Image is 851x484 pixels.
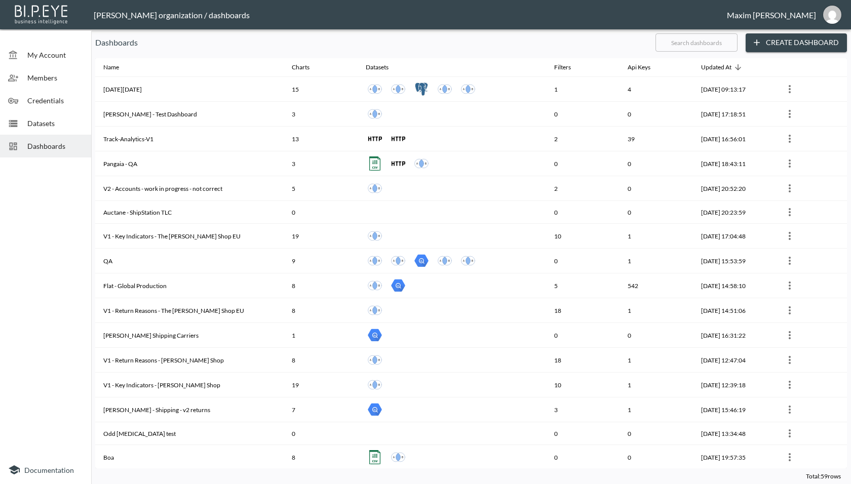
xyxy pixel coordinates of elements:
img: inner join icon [414,156,429,171]
th: {"type":"div","key":null,"ref":null,"props":{"style":{"display":"flex","gap":10},"children":[{"ty... [358,397,546,422]
div: Api Keys [628,61,650,73]
span: Charts [292,61,323,73]
a: Flat Global [389,448,407,466]
th: Ana Shipping Carriers [95,323,284,348]
img: inner join icon [368,378,382,392]
a: Flat Global [389,252,407,270]
a: Global black friday [459,80,477,98]
th: 5 [546,273,620,298]
th: {"type":{"isMobxInjector":true,"displayName":"inject-with-userStore-stripeStore-dashboardsStore(O... [773,77,847,102]
th: {"type":"div","key":null,"ref":null,"props":{"style":{"display":"flex","gap":10},"children":[{"ty... [358,224,546,249]
a: Protect Orders Flat v2 [389,80,407,98]
div: Charts [292,61,310,73]
th: 13 [284,127,357,151]
button: more [782,204,798,220]
img: csv icon [368,156,382,171]
img: http icon [391,156,405,171]
th: {"type":{"isMobxInjector":true,"displayName":"inject-with-userStore-stripeStore-dashboardsStore(O... [773,298,847,323]
th: {"type":"div","key":null,"ref":null,"props":{"style":{"display":"flex","gap":10}},"_owner":null} [358,422,546,445]
img: big query icon [391,278,405,293]
img: inner join icon [368,303,382,317]
th: 2025-09-04, 12:39:18 [693,373,773,397]
a: Global - prod - Checkout-Conversion [412,252,431,270]
th: 0 [620,445,693,470]
th: 2025-09-03, 15:46:19 [693,397,773,422]
img: inner join icon [438,82,452,96]
th: 0 [546,102,620,127]
th: 2025-09-16, 14:51:06 [693,298,773,323]
th: 1 [620,249,693,273]
button: more [782,401,798,418]
th: Auctane - ShipStation TLC [95,201,284,224]
th: 1 [620,348,693,373]
th: 0 [620,422,693,445]
th: 2025-09-29, 16:56:01 [693,127,773,151]
button: more [782,352,798,368]
th: 2025-09-10, 16:31:22 [693,323,773,348]
th: 2 [546,176,620,201]
a: Global - prod - Checkout-Conversion [389,276,407,295]
th: Black friday [95,77,284,102]
th: {"type":{"isMobxInjector":true,"displayName":"inject-with-userStore-stripeStore-dashboardsStore(O... [773,323,847,348]
a: Returns v2 - accounts [366,179,384,197]
th: {"type":"div","key":null,"ref":null,"props":{"style":{"display":"flex","gap":10}},"_owner":null} [358,201,546,224]
img: inner join icon [368,353,382,367]
th: 0 [546,201,620,224]
button: more [782,180,798,196]
th: 2025-09-01, 13:34:48 [693,422,773,445]
img: inner join icon [391,450,405,464]
th: Pangaia - QA [95,151,284,176]
button: Create Dashboard [746,33,847,52]
th: 15 [284,77,357,102]
th: {"type":{"isMobxInjector":true,"displayName":"inject-with-userStore-stripeStore-dashboardsStore(O... [773,273,847,298]
th: 1 [546,77,620,102]
th: 8 [284,445,357,470]
a: Shopify Orders + Swap Returns V1 [412,154,431,173]
th: 2025-09-16, 15:53:59 [693,249,773,273]
span: Api Keys [628,61,664,73]
img: 30a33ad65f4c053feca3095312d7ba47 [823,6,841,24]
th: {"type":"div","key":null,"ref":null,"props":{"style":{"display":"flex","gap":10},"children":[{"ty... [358,373,546,397]
th: {"type":{"isMobxInjector":true,"displayName":"inject-with-userStore-stripeStore-dashboardsStore(O... [773,397,847,422]
th: 0 [546,151,620,176]
th: Odd Muse test [95,422,284,445]
th: 2025-09-04, 12:47:04 [693,348,773,373]
img: inner join icon [368,82,382,96]
th: {"type":{"isMobxInjector":true,"displayName":"inject-with-userStore-stripeStore-dashboardsStore(O... [773,422,847,445]
img: http icon [368,132,382,146]
img: big query icon [368,328,382,342]
button: more [782,302,798,318]
div: Maxim [PERSON_NAME] [727,10,816,20]
th: 4 [620,77,693,102]
a: Ana Shipping carriers [366,326,384,344]
span: Datasets [366,61,402,73]
th: {"type":{"isMobxInjector":true,"displayName":"inject-with-userStore-stripeStore-dashboardsStore(O... [773,176,847,201]
span: Documentation [24,466,74,474]
th: 0 [620,201,693,224]
span: Name [103,61,132,73]
th: {"type":"div","key":null,"ref":null,"props":{"style":{"display":"flex","gap":10},"children":[{"ty... [358,298,546,323]
a: Documentation [8,464,83,476]
th: QA [95,249,284,273]
th: 19 [284,373,357,397]
button: more [782,253,798,269]
a: Tala UK - Returns Flat - v1 [366,252,384,270]
th: 7 [284,397,357,422]
img: inner join icon [368,181,382,195]
th: 8 [284,348,357,373]
div: Updated At [701,61,731,73]
th: 1 [620,298,693,323]
a: Barkia - V2 - Returns - Shipping [366,400,384,419]
th: 0 [620,102,693,127]
th: 1 [620,397,693,422]
th: 0 [284,201,357,224]
div: Datasets [366,61,389,73]
span: My Account [27,50,83,60]
th: 18 [546,298,620,323]
th: 19 [284,224,357,249]
th: {"type":"div","key":null,"ref":null,"props":{"style":{"display":"flex","gap":10},"children":[{"ty... [358,176,546,201]
span: Updated At [701,61,745,73]
th: 2025-09-25, 20:23:59 [693,201,773,224]
th: Barkia - James - Shipping - v2 returns [95,397,284,422]
button: more [782,131,798,147]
